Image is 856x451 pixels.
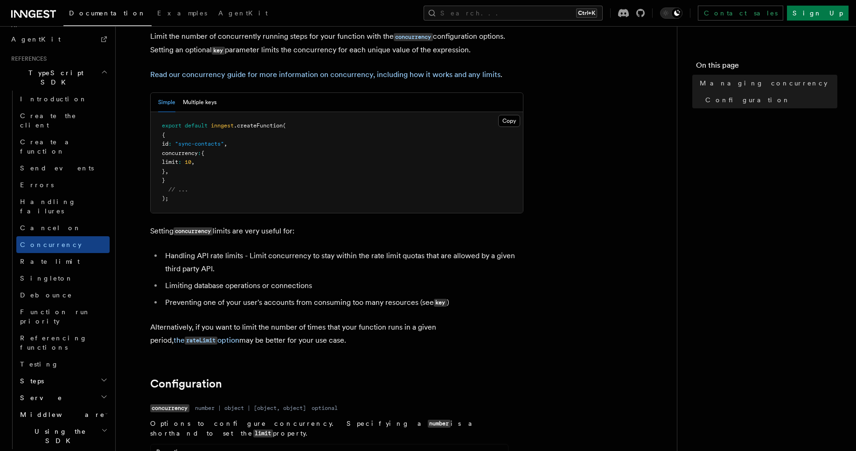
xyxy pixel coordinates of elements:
[152,3,213,25] a: Examples
[16,303,110,330] a: Function run priority
[702,92,837,108] a: Configuration
[16,389,110,406] button: Serve
[63,3,152,26] a: Documentation
[175,141,224,147] span: "sync-contacts"
[434,299,447,307] code: key
[150,377,222,390] a: Configuration
[20,164,94,172] span: Send events
[213,3,273,25] a: AgentKit
[16,393,63,402] span: Serve
[20,308,90,325] span: Function run priority
[162,249,523,275] li: Handling API rate limits - Limit concurrency to stay within the rate limit quotas that are allowe...
[234,122,283,129] span: .createFunction
[162,132,165,138] span: {
[185,159,191,165] span: 10
[162,122,181,129] span: export
[660,7,682,19] button: Toggle dark mode
[16,270,110,287] a: Singleton
[312,404,338,412] dd: optional
[16,134,110,160] a: Create a function
[224,141,227,147] span: ,
[168,141,172,147] span: :
[696,60,837,75] h4: On this page
[283,122,286,129] span: (
[162,177,165,183] span: }
[20,95,87,103] span: Introduction
[428,420,451,428] code: number
[162,279,523,292] li: Limiting database operations or connections
[7,64,110,91] button: TypeScript SDK
[11,35,61,43] span: AgentKit
[158,93,175,112] button: Simple
[165,168,168,175] span: ,
[162,296,523,310] li: Preventing one of your user's accounts from consuming too many resources (see )
[178,159,181,165] span: :
[150,321,523,347] p: Alternatively, if you want to limit the number of times that your function runs in a given period...
[168,186,188,193] span: // ...
[20,138,76,155] span: Create a function
[198,150,201,156] span: :
[20,224,81,232] span: Cancel on
[157,9,207,17] span: Examples
[696,75,837,92] a: Managing concurrency
[576,8,597,18] kbd: Ctrl+K
[698,6,783,21] a: Contact sales
[185,337,217,345] code: rateLimit
[16,330,110,356] a: Referencing functions
[16,160,110,176] a: Send events
[16,219,110,236] a: Cancel on
[20,291,72,299] span: Debounce
[150,68,523,81] p: .
[20,181,54,189] span: Errors
[16,373,110,389] button: Steps
[498,115,520,127] button: Copy
[16,236,110,253] a: Concurrency
[16,410,105,419] span: Middleware
[16,427,101,445] span: Using the SDK
[7,68,101,87] span: TypeScript SDK
[20,198,76,215] span: Handling failures
[185,122,208,129] span: default
[20,241,82,248] span: Concurrency
[174,227,213,235] code: concurrency
[150,225,523,238] p: Setting limits are very useful for:
[16,406,110,423] button: Middleware
[7,91,110,449] div: TypeScript SDK
[20,112,77,129] span: Create the client
[20,360,59,368] span: Testing
[787,6,849,21] a: Sign Up
[150,419,508,438] p: Options to configure concurrency. Specifying a is a shorthand to set the property.
[20,334,87,351] span: Referencing functions
[16,176,110,193] a: Errors
[7,31,110,48] a: AgentKit
[162,159,178,165] span: limit
[162,141,168,147] span: id
[16,107,110,134] a: Create the client
[16,193,110,219] a: Handling failures
[174,336,239,345] a: therateLimitoption
[162,150,198,156] span: concurrency
[16,91,110,107] a: Introduction
[69,9,146,17] span: Documentation
[211,122,234,129] span: inngest
[253,430,273,437] code: limit
[162,195,168,202] span: );
[20,258,80,265] span: Rate limit
[150,404,189,412] code: concurrency
[16,423,110,449] button: Using the SDK
[183,93,216,112] button: Multiple keys
[394,33,433,41] code: concurrency
[191,159,195,165] span: ,
[16,356,110,373] a: Testing
[700,78,828,88] span: Managing concurrency
[394,32,433,41] a: concurrency
[195,404,306,412] dd: number | object | [object, object]
[16,253,110,270] a: Rate limit
[212,47,225,55] code: key
[705,95,790,105] span: Configuration
[162,168,165,175] span: }
[218,9,268,17] span: AgentKit
[16,287,110,303] a: Debounce
[16,376,44,386] span: Steps
[150,30,523,57] p: Limit the number of concurrently running steps for your function with the configuration options. ...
